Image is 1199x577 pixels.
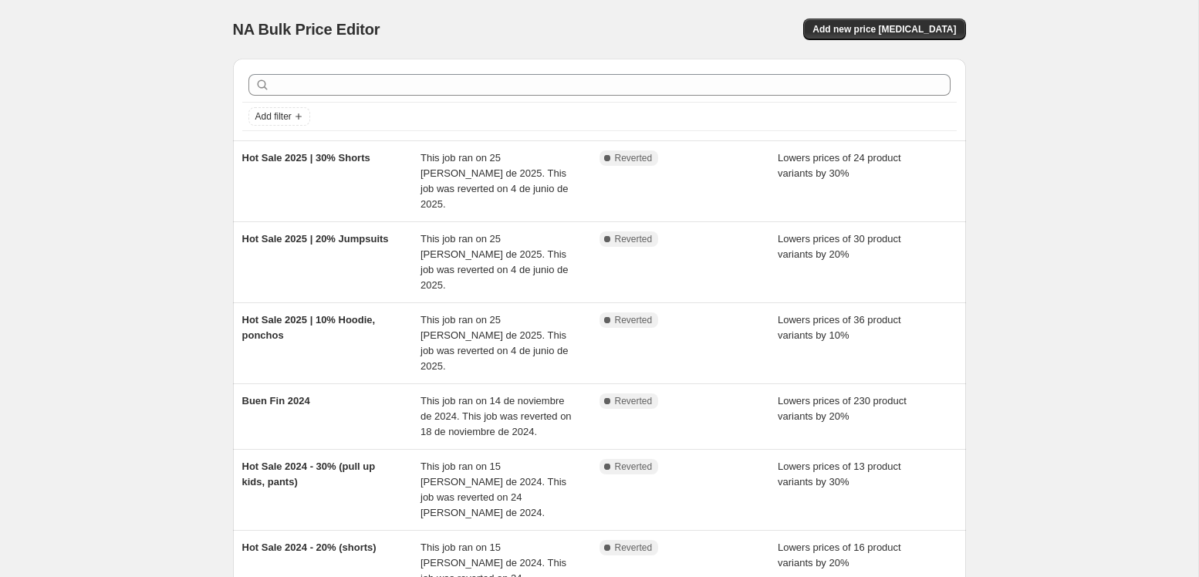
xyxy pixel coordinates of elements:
[615,152,653,164] span: Reverted
[420,233,569,291] span: This job ran on 25 [PERSON_NAME] de 2025. This job was reverted on 4 de junio de 2025.
[420,395,572,437] span: This job ran on 14 de noviembre de 2024. This job was reverted on 18 de noviembre de 2024.
[242,233,389,245] span: Hot Sale 2025 | 20% Jumpsuits
[778,542,901,569] span: Lowers prices of 16 product variants by 20%
[242,395,310,407] span: Buen Fin 2024
[778,314,901,341] span: Lowers prices of 36 product variants by 10%
[778,152,901,179] span: Lowers prices of 24 product variants by 30%
[812,23,956,35] span: Add new price [MEDICAL_DATA]
[778,233,901,260] span: Lowers prices of 30 product variants by 20%
[420,461,566,518] span: This job ran on 15 [PERSON_NAME] de 2024. This job was reverted on 24 [PERSON_NAME] de 2024.
[420,314,569,372] span: This job ran on 25 [PERSON_NAME] de 2025. This job was reverted on 4 de junio de 2025.
[778,395,907,422] span: Lowers prices of 230 product variants by 20%
[242,152,370,164] span: Hot Sale 2025 | 30% Shorts
[242,314,376,341] span: Hot Sale 2025 | 10% Hoodie, ponchos
[615,395,653,407] span: Reverted
[242,542,377,553] span: Hot Sale 2024 - 20% (shorts)
[233,21,380,38] span: NA Bulk Price Editor
[615,461,653,473] span: Reverted
[778,461,901,488] span: Lowers prices of 13 product variants by 30%
[615,314,653,326] span: Reverted
[248,107,310,126] button: Add filter
[420,152,569,210] span: This job ran on 25 [PERSON_NAME] de 2025. This job was reverted on 4 de junio de 2025.
[615,233,653,245] span: Reverted
[615,542,653,554] span: Reverted
[255,110,292,123] span: Add filter
[242,461,376,488] span: Hot Sale 2024 - 30% (pull up kids, pants)
[803,19,965,40] button: Add new price [MEDICAL_DATA]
